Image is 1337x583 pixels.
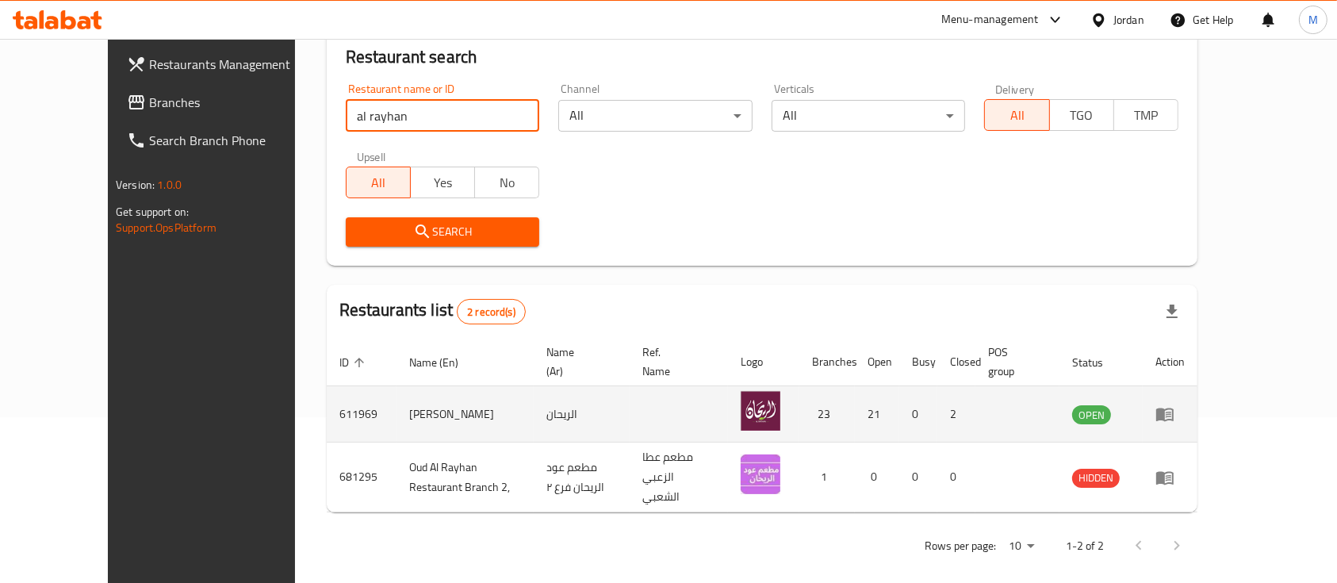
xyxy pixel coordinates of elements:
button: All [984,99,1049,131]
button: TMP [1113,99,1178,131]
span: ID [339,353,370,372]
span: Version: [116,175,155,195]
span: Restaurants Management [149,55,319,74]
td: 611969 [327,386,397,443]
span: Search Branch Phone [149,131,319,150]
td: 1 [799,443,855,512]
label: Delivery [995,83,1035,94]
span: M [1308,11,1318,29]
span: All [991,104,1043,127]
div: Menu [1155,405,1185,424]
div: Total records count [457,299,526,324]
a: Support.OpsPlatform [116,217,216,238]
div: Menu-management [941,10,1039,29]
td: 0 [855,443,899,512]
span: OPEN [1072,406,1111,424]
span: 2 record(s) [458,305,525,320]
span: TGO [1056,104,1108,127]
span: 1.0.0 [157,175,182,195]
div: OPEN [1072,405,1111,424]
th: Action [1143,338,1197,386]
span: Search [358,222,527,242]
button: Yes [410,167,475,198]
p: Rows per page: [925,536,996,556]
label: Upsell [357,151,386,162]
div: Rows per page: [1002,535,1040,558]
span: No [481,171,533,194]
div: Jordan [1113,11,1144,29]
td: 0 [899,386,937,443]
a: Search Branch Phone [114,121,331,159]
span: Name (En) [409,353,479,372]
img: Oud Al Rayhan Restaurant Branch 2, [741,455,780,494]
span: Ref. Name [642,343,709,381]
a: Restaurants Management [114,45,331,83]
button: No [474,167,539,198]
table: enhanced table [327,338,1197,512]
button: TGO [1049,99,1114,131]
div: Menu [1155,468,1185,487]
h2: Restaurant search [346,45,1178,69]
span: HIDDEN [1072,469,1120,487]
div: All [772,100,966,132]
td: 2 [937,386,975,443]
span: Branches [149,93,319,112]
td: 0 [937,443,975,512]
td: 21 [855,386,899,443]
span: Status [1072,353,1124,372]
td: مطعم عود الريحان فرع ٢ [534,443,629,512]
td: 0 [899,443,937,512]
span: POS group [988,343,1040,381]
input: Search for restaurant name or ID.. [346,100,540,132]
span: Yes [417,171,469,194]
th: Busy [899,338,937,386]
a: Branches [114,83,331,121]
img: Al Rayhan [741,391,780,431]
button: All [346,167,411,198]
th: Open [855,338,899,386]
span: All [353,171,404,194]
td: الريحان [534,386,629,443]
div: All [558,100,753,132]
td: مطعم عطا الزعبي الشعبي [630,443,728,512]
span: TMP [1121,104,1172,127]
span: Name (Ar) [546,343,610,381]
p: 1-2 of 2 [1066,536,1104,556]
th: Logo [728,338,799,386]
span: Get support on: [116,201,189,222]
div: Export file [1153,293,1191,331]
td: 681295 [327,443,397,512]
td: Oud Al Rayhan Restaurant Branch 2, [397,443,534,512]
h2: Restaurants list [339,298,526,324]
th: Closed [937,338,975,386]
button: Search [346,217,540,247]
td: [PERSON_NAME] [397,386,534,443]
td: 23 [799,386,855,443]
div: HIDDEN [1072,469,1120,488]
th: Branches [799,338,855,386]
